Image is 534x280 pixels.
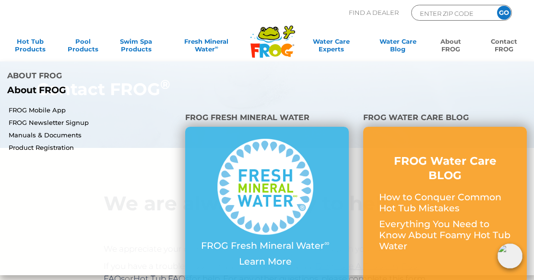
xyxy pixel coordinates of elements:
p: Learn More [201,256,329,268]
sup: ∞ [215,45,218,50]
a: ContactFROG [483,37,524,57]
p: Everything You Need to Know About Foamy Hot Tub Water [379,219,511,252]
h4: FROG Water Care BLOG [363,110,527,127]
p: FROG Fresh Mineral Water [201,241,329,252]
p: Find A Dealer [349,5,399,21]
a: FROG Fresh Mineral Water∞ Learn More [201,139,329,272]
a: Fresh MineralWater∞ [168,37,244,57]
a: Manuals & Documents [9,131,178,139]
a: FROG Water Care BLOG How to Conquer Common Hot Tub Mistakes Everything You Need to Know About Foa... [379,154,511,257]
h4: FROG Fresh Mineral Water [185,110,349,127]
b: About FROG [7,85,66,96]
a: Water CareExperts [297,37,366,57]
input: GO [497,6,511,20]
img: openIcon [498,243,522,268]
h3: FROG Water Care BLOG [379,154,511,183]
a: Swim SpaProducts [116,37,157,57]
a: PoolProducts [62,37,104,57]
input: Zip Code Form [419,8,484,19]
p: How to Conquer Common Hot Tub Mistakes [379,192,511,214]
a: FROG Newsletter Signup [9,118,178,127]
a: AboutFROG [430,37,472,57]
a: Water CareBlog [377,37,418,57]
a: Product Registration [9,143,178,152]
a: FROG Mobile App [9,106,178,114]
a: Hot TubProducts [10,37,51,57]
sup: ∞ [324,239,329,247]
h4: About FROG [7,69,260,85]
